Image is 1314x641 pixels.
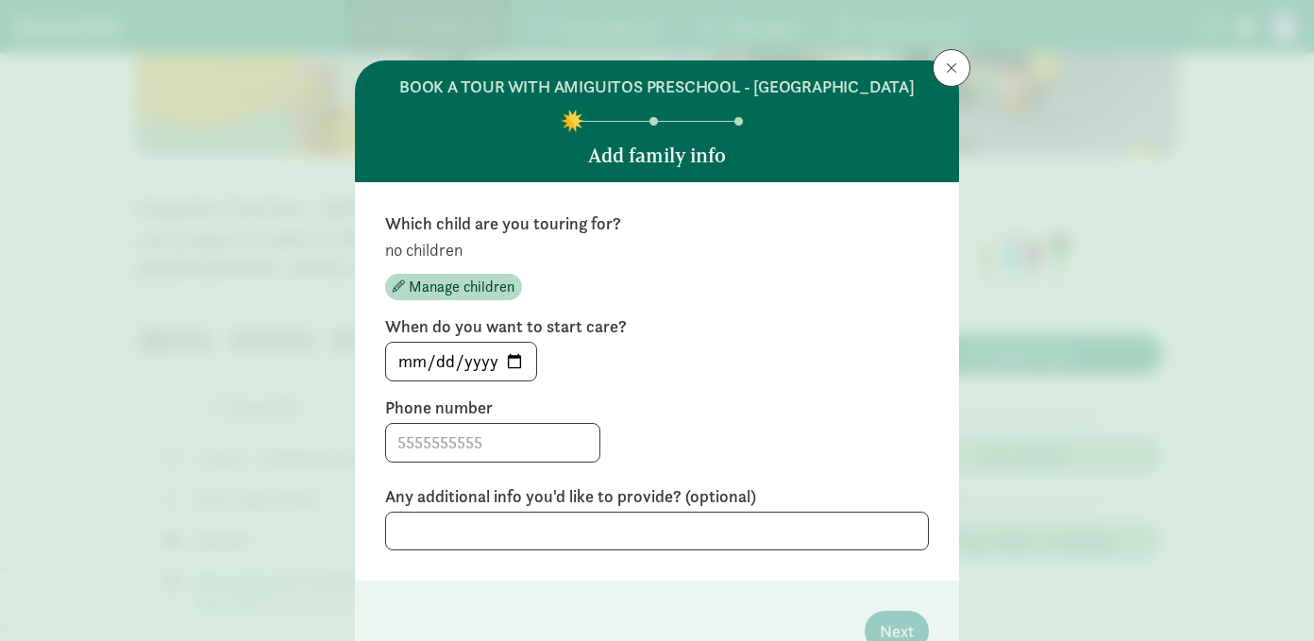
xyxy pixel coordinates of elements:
[385,274,522,300] button: Manage children
[588,144,726,167] h5: Add family info
[385,315,929,338] label: When do you want to start care?
[385,239,929,261] p: no children
[386,424,599,462] input: 5555555555
[385,485,929,508] label: Any additional info you'd like to provide? (optional)
[409,276,514,298] span: Manage children
[385,212,929,235] label: Which child are you touring for?
[399,76,915,98] h6: BOOK A TOUR WITH AMIGUITOS PRESCHOOL - [GEOGRAPHIC_DATA]
[385,396,929,419] label: Phone number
